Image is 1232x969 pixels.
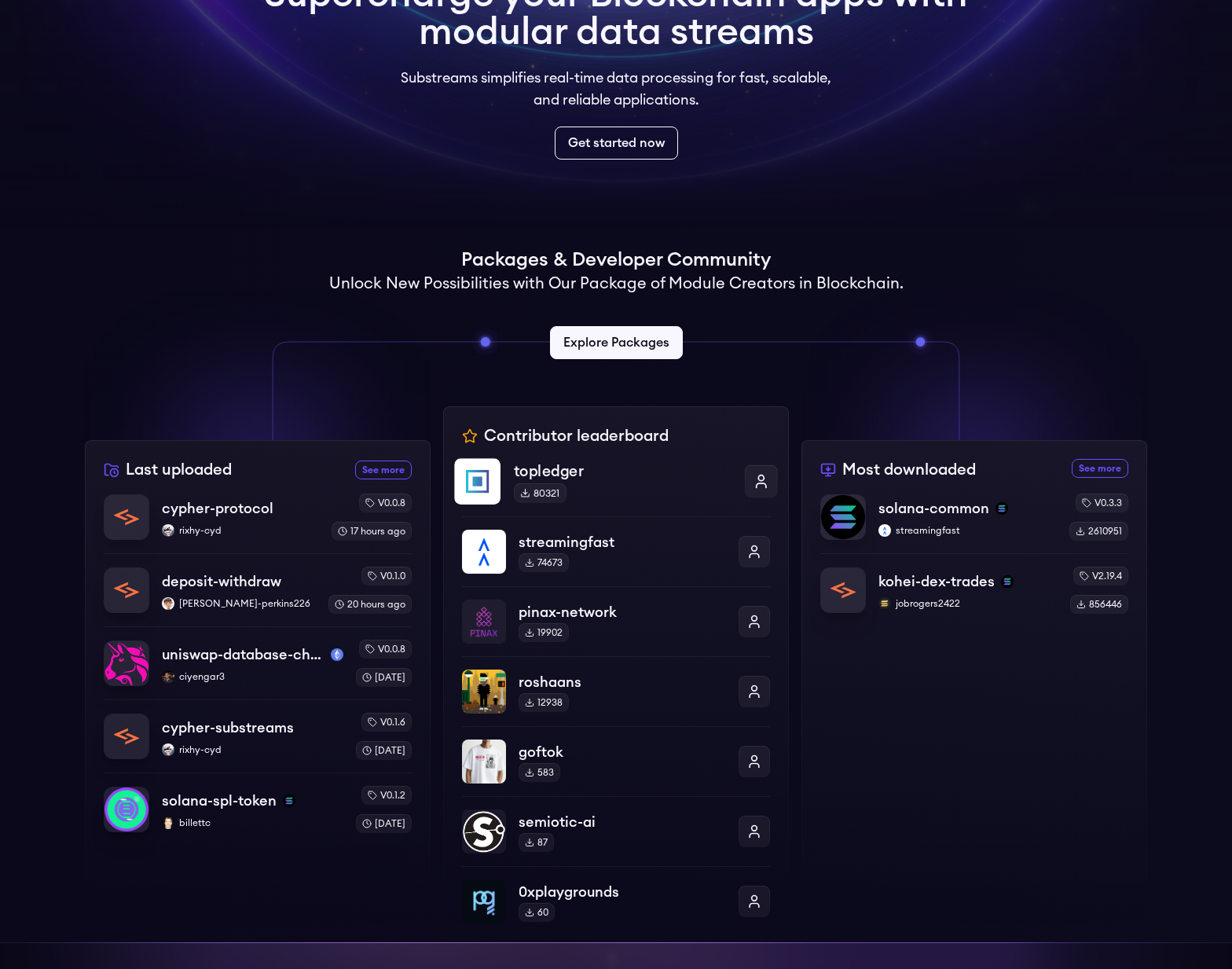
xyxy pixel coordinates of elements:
[162,817,174,829] img: billettc
[162,717,294,739] p: cypher-substreams
[821,495,865,539] img: solana-common
[519,693,569,712] div: 12938
[462,656,770,726] a: roshaansroshaans12938
[462,530,506,574] img: streamingfast
[162,743,174,756] img: rixhy-cyd
[878,597,1058,610] p: jobrogers2422
[878,497,989,519] p: solana-common
[1072,459,1128,478] a: See more most downloaded packages
[356,741,412,760] div: [DATE]
[454,458,778,518] a: topledgertopledger80321
[462,586,770,656] a: pinax-networkpinax-network19902
[462,670,506,714] img: roshaans
[356,814,412,833] div: [DATE]
[462,600,506,644] img: pinax-network
[519,601,726,623] p: pinax-network
[519,881,726,903] p: 0xplaygrounds
[162,644,324,666] p: uniswap-database-changes-mainnet
[462,879,506,923] img: 0xplaygrounds
[162,524,174,537] img: rixhy-cyd
[550,326,683,359] a: Explore Packages
[162,743,343,756] p: rixhy-cyd
[878,597,891,610] img: jobrogers2422
[104,626,412,699] a: uniswap-database-changes-mainnetuniswap-database-changes-mainnetmainnetciyengar3ciyengar3v0.0.8[D...
[995,502,1008,515] img: solana
[328,595,412,614] div: 20 hours ago
[519,811,726,833] p: semiotic-ai
[820,553,1128,614] a: kohei-dex-tradeskohei-dex-tradessolanajobrogers2422jobrogers2422v2.19.4856446
[462,866,770,923] a: 0xplaygrounds0xplaygrounds60
[162,597,174,610] img: victor-perkins226
[514,483,566,503] div: 80321
[462,726,770,796] a: goftokgoftok583
[104,641,148,685] img: uniswap-database-changes-mainnet
[162,497,273,519] p: cypher-protocol
[519,553,569,572] div: 74673
[1070,595,1128,614] div: 856446
[1069,522,1128,541] div: 2610951
[390,67,842,111] p: Substreams simplifies real-time data processing for fast, scalable, and reliable applications.
[104,714,148,758] img: cypher-substreams
[355,461,412,479] a: See more recently uploaded packages
[162,817,343,829] p: billettc
[162,670,343,683] p: ciyengar3
[462,809,506,853] img: semiotic-ai
[878,524,1057,537] p: streamingfast
[359,640,412,659] div: v0.0.8
[1076,494,1128,512] div: v0.3.3
[104,699,412,773] a: cypher-substreamscypher-substreamsrixhy-cydrixhy-cydv0.1.6[DATE]
[162,524,319,537] p: rixhy-cyd
[162,571,281,593] p: deposit-withdraw
[519,741,726,763] p: goftok
[519,833,554,852] div: 87
[519,623,569,642] div: 19902
[555,127,678,160] a: Get started now
[462,516,770,586] a: streamingfaststreamingfast74673
[361,713,412,732] div: v0.1.6
[361,567,412,585] div: v0.1.0
[461,248,771,273] h1: Packages & Developer Community
[821,568,865,612] img: kohei-dex-trades
[331,648,343,661] img: mainnet
[162,670,174,683] img: ciyengar3
[462,796,770,866] a: semiotic-aisemiotic-ai87
[1073,567,1128,585] div: v2.19.4
[454,458,500,505] img: topledger
[361,786,412,805] div: v0.1.2
[519,903,555,922] div: 60
[332,522,412,541] div: 17 hours ago
[283,795,295,807] img: solana
[519,671,726,693] p: roshaans
[329,273,904,295] h2: Unlock New Possibilities with Our Package of Module Creators in Blockchain.
[514,460,731,483] p: topledger
[162,790,277,812] p: solana-spl-token
[104,568,148,612] img: deposit-withdraw
[820,494,1128,553] a: solana-commonsolana-commonsolanastreamingfaststreamingfastv0.3.32610951
[878,524,891,537] img: streamingfast
[519,531,726,553] p: streamingfast
[359,494,412,512] div: v0.0.8
[356,668,412,687] div: [DATE]
[104,553,412,626] a: deposit-withdrawdeposit-withdrawvictor-perkins226[PERSON_NAME]-perkins226v0.1.020 hours ago
[104,495,148,539] img: cypher-protocol
[519,763,560,782] div: 583
[104,787,148,831] img: solana-spl-token
[162,597,316,610] p: [PERSON_NAME]-perkins226
[878,571,995,593] p: kohei-dex-trades
[462,740,506,784] img: goftok
[1001,575,1014,588] img: solana
[104,494,412,553] a: cypher-protocolcypher-protocolrixhy-cydrixhy-cydv0.0.817 hours ago
[104,773,412,833] a: solana-spl-tokensolana-spl-tokensolanabillettcbillettcv0.1.2[DATE]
